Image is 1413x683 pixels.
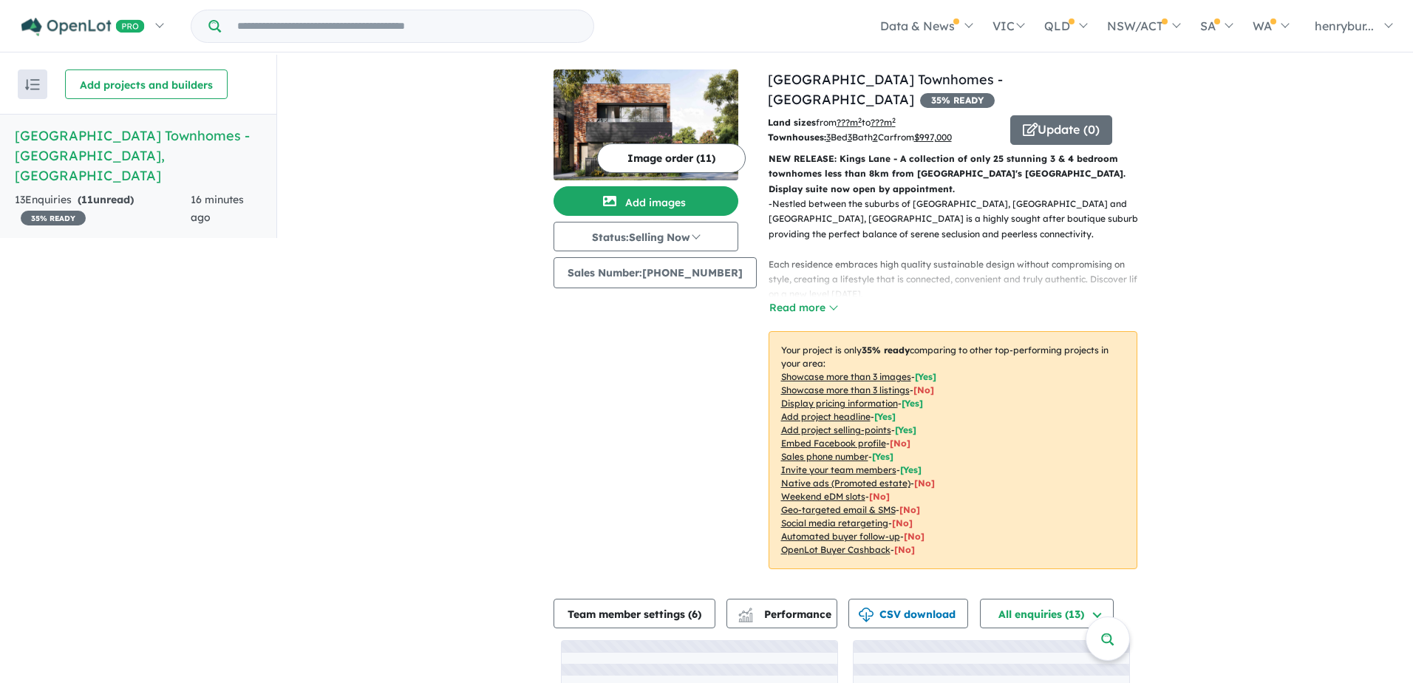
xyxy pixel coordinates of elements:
span: 11 [81,193,93,206]
button: Team member settings (6) [554,599,715,628]
u: Add project selling-points [781,424,891,435]
strong: ( unread) [78,193,134,206]
div: 13 Enquir ies [15,191,191,227]
button: Add projects and builders [65,69,228,99]
span: to [862,117,896,128]
span: [No] [914,478,935,489]
p: - Nestled between the suburbs of [GEOGRAPHIC_DATA], [GEOGRAPHIC_DATA] and [GEOGRAPHIC_DATA], [GEO... [769,197,1149,347]
img: Kings Lane Townhomes - South Kingsville [554,69,738,180]
h5: [GEOGRAPHIC_DATA] Townhomes - [GEOGRAPHIC_DATA] , [GEOGRAPHIC_DATA] [15,126,262,186]
button: Update (0) [1010,115,1112,145]
u: Native ads (Promoted estate) [781,478,910,489]
b: Land sizes [768,117,816,128]
img: download icon [859,608,874,622]
b: 35 % ready [862,344,910,356]
a: [GEOGRAPHIC_DATA] Townhomes - [GEOGRAPHIC_DATA] [768,71,1003,108]
input: Try estate name, suburb, builder or developer [224,10,590,42]
u: Invite your team members [781,464,896,475]
span: [No] [892,517,913,529]
span: [ Yes ] [902,398,923,409]
u: Showcase more than 3 listings [781,384,910,395]
span: 16 minutes ago [191,193,244,224]
span: [No] [869,491,890,502]
span: [ Yes ] [895,424,916,435]
span: Performance [740,608,831,621]
u: $ 997,000 [914,132,952,143]
u: OpenLot Buyer Cashback [781,544,891,555]
span: [ Yes ] [872,451,893,462]
span: [ No ] [913,384,934,395]
span: [No] [894,544,915,555]
button: CSV download [848,599,968,628]
span: [No] [899,504,920,515]
u: Display pricing information [781,398,898,409]
sup: 2 [858,116,862,124]
u: 3 [826,132,831,143]
u: Sales phone number [781,451,868,462]
button: Performance [726,599,837,628]
p: from [768,115,999,130]
button: Add images [554,186,738,216]
button: Status:Selling Now [554,222,738,251]
button: All enquiries (13) [980,599,1114,628]
u: Showcase more than 3 images [781,371,911,382]
sup: 2 [892,116,896,124]
img: bar-chart.svg [738,613,753,622]
span: [ Yes ] [874,411,896,422]
span: 6 [692,608,698,621]
u: Add project headline [781,411,871,422]
u: ???m [871,117,896,128]
p: Bed Bath Car from [768,130,999,145]
img: sort.svg [25,79,40,90]
u: Social media retargeting [781,517,888,529]
u: Geo-targeted email & SMS [781,504,896,515]
span: henrybur... [1315,18,1374,33]
u: Embed Facebook profile [781,438,886,449]
button: Sales Number:[PHONE_NUMBER] [554,257,757,288]
b: Townhouses: [768,132,826,143]
button: Read more [769,299,838,316]
img: Openlot PRO Logo White [21,18,145,36]
img: line-chart.svg [738,608,752,616]
p: NEW RELEASE: Kings Lane - A collection of only 25 stunning 3 & 4 bedroom townhomes less than 8km ... [769,152,1137,197]
u: 3 [848,132,852,143]
span: [ No ] [890,438,910,449]
span: [ Yes ] [915,371,936,382]
u: 2 [873,132,878,143]
u: Automated buyer follow-up [781,531,900,542]
u: Weekend eDM slots [781,491,865,502]
u: ??? m [837,117,862,128]
span: 35 % READY [920,93,995,108]
span: 35 % READY [21,211,86,225]
span: [No] [904,531,925,542]
p: Your project is only comparing to other top-performing projects in your area: - - - - - - - - - -... [769,331,1137,569]
span: [ Yes ] [900,464,922,475]
button: Image order (11) [597,143,746,173]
